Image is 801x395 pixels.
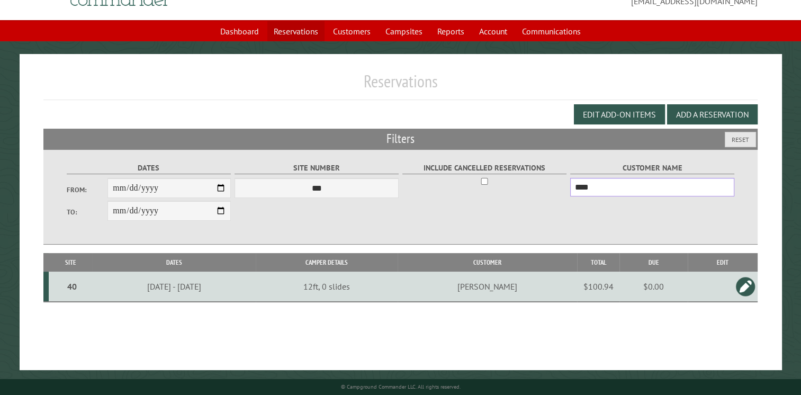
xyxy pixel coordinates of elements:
[667,104,758,124] button: Add a Reservation
[43,71,758,100] h1: Reservations
[574,104,665,124] button: Edit Add-on Items
[431,21,471,41] a: Reports
[398,272,577,302] td: [PERSON_NAME]
[267,21,325,41] a: Reservations
[516,21,587,41] a: Communications
[67,207,108,217] label: To:
[53,281,91,292] div: 40
[67,185,108,195] label: From:
[577,253,619,272] th: Total
[577,272,619,302] td: $100.94
[725,132,756,147] button: Reset
[256,272,398,302] td: 12ft, 0 slides
[619,272,688,302] td: $0.00
[214,21,265,41] a: Dashboard
[473,21,514,41] a: Account
[398,253,577,272] th: Customer
[341,383,461,390] small: © Campground Commander LLC. All rights reserved.
[43,129,758,149] h2: Filters
[619,253,688,272] th: Due
[94,281,254,292] div: [DATE] - [DATE]
[67,162,231,174] label: Dates
[327,21,377,41] a: Customers
[379,21,429,41] a: Campsites
[688,253,758,272] th: Edit
[402,162,567,174] label: Include Cancelled Reservations
[49,253,93,272] th: Site
[93,253,256,272] th: Dates
[570,162,735,174] label: Customer Name
[256,253,398,272] th: Camper Details
[235,162,399,174] label: Site Number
